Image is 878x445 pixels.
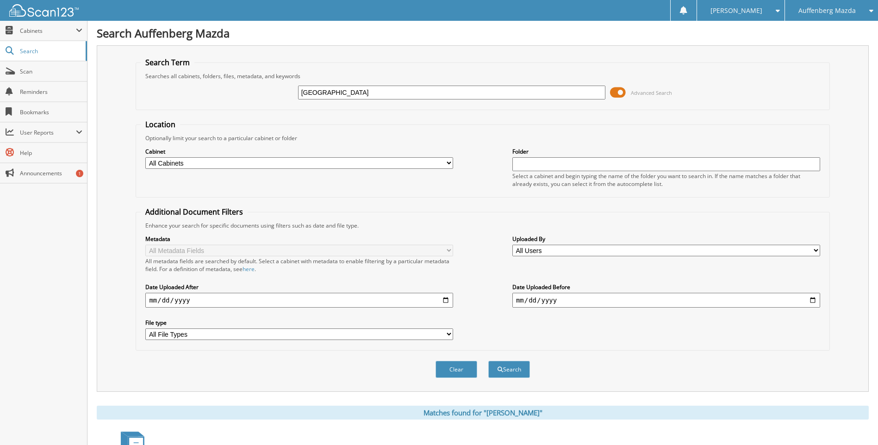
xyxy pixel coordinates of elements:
span: Search [20,47,81,55]
button: Clear [436,361,477,378]
button: Search [488,361,530,378]
div: Enhance your search for specific documents using filters such as date and file type. [141,222,824,229]
span: Auffenberg Mazda [798,8,856,13]
label: Metadata [145,235,453,243]
span: [PERSON_NAME] [710,8,762,13]
span: Scan [20,68,82,75]
label: Folder [512,148,820,155]
span: Reminders [20,88,82,96]
span: Help [20,149,82,157]
div: All metadata fields are searched by default. Select a cabinet with metadata to enable filtering b... [145,257,453,273]
div: 1 [76,170,83,177]
span: Advanced Search [631,89,672,96]
h1: Search Auffenberg Mazda [97,25,869,41]
input: start [145,293,453,308]
a: here [243,265,255,273]
legend: Location [141,119,180,130]
span: Bookmarks [20,108,82,116]
span: Cabinets [20,27,76,35]
legend: Search Term [141,57,194,68]
img: scan123-logo-white.svg [9,4,79,17]
label: Cabinet [145,148,453,155]
input: end [512,293,820,308]
label: Date Uploaded After [145,283,453,291]
label: File type [145,319,453,327]
div: Optionally limit your search to a particular cabinet or folder [141,134,824,142]
legend: Additional Document Filters [141,207,248,217]
div: Searches all cabinets, folders, files, metadata, and keywords [141,72,824,80]
label: Uploaded By [512,235,820,243]
label: Date Uploaded Before [512,283,820,291]
span: User Reports [20,129,76,136]
span: Announcements [20,169,82,177]
div: Matches found for "[PERSON_NAME]" [97,406,869,420]
div: Select a cabinet and begin typing the name of the folder you want to search in. If the name match... [512,172,820,188]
